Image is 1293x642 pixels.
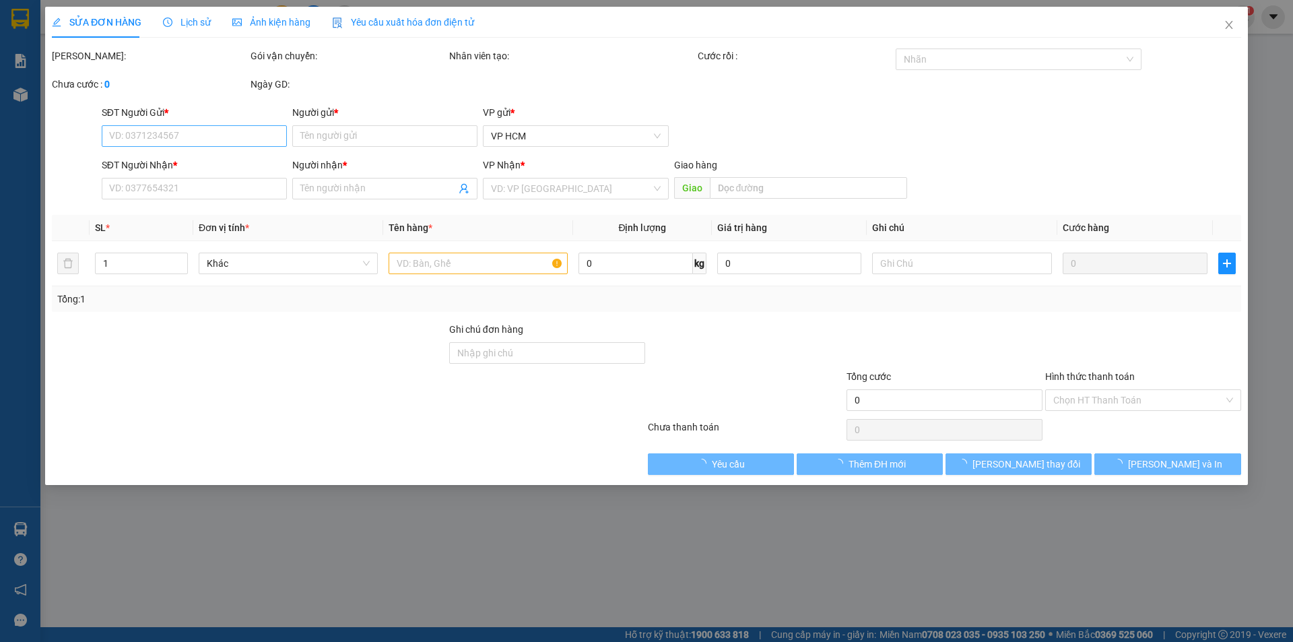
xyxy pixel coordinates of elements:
[459,183,470,194] span: user-add
[484,160,521,170] span: VP Nhận
[1128,457,1222,472] span: [PERSON_NAME] và In
[95,222,106,233] span: SL
[52,17,141,28] span: SỬA ĐƠN HÀNG
[52,49,248,63] div: [PERSON_NAME]:
[1063,253,1207,274] input: 0
[834,459,849,468] span: loading
[1219,258,1235,269] span: plus
[163,18,172,27] span: clock-circle
[674,160,717,170] span: Giao hàng
[207,253,370,274] span: Khác
[163,17,211,28] span: Lịch sử
[972,457,1080,472] span: [PERSON_NAME] thay đổi
[1218,253,1236,274] button: plus
[646,420,845,443] div: Chưa thanh toán
[389,253,568,274] input: VD: Bàn, Ghế
[867,215,1057,241] th: Ghi chú
[332,17,474,28] span: Yêu cầu xuất hóa đơn điện tử
[1045,371,1135,382] label: Hình thức thanh toán
[251,49,446,63] div: Gói vận chuyển:
[449,342,645,364] input: Ghi chú đơn hàng
[1224,20,1234,30] span: close
[1063,222,1109,233] span: Cước hàng
[104,79,110,90] b: 0
[57,292,499,307] div: Tổng: 1
[52,77,248,92] div: Chưa cước :
[1095,453,1241,475] button: [PERSON_NAME] và In
[449,324,523,335] label: Ghi chú đơn hàng
[693,253,706,274] span: kg
[619,222,667,233] span: Định lượng
[797,453,943,475] button: Thêm ĐH mới
[292,105,477,120] div: Người gửi
[710,177,907,199] input: Dọc đường
[52,18,61,27] span: edit
[847,371,891,382] span: Tổng cước
[251,77,446,92] div: Ngày GD:
[484,105,669,120] div: VP gửi
[389,222,432,233] span: Tên hàng
[292,158,477,172] div: Người nhận
[873,253,1052,274] input: Ghi Chú
[232,17,310,28] span: Ảnh kiện hàng
[492,126,661,146] span: VP HCM
[849,457,906,472] span: Thêm ĐH mới
[674,177,710,199] span: Giao
[199,222,249,233] span: Đơn vị tính
[332,18,343,28] img: icon
[698,49,894,63] div: Cước rồi :
[697,459,712,468] span: loading
[958,459,972,468] span: loading
[102,158,287,172] div: SĐT Người Nhận
[1210,7,1248,44] button: Close
[102,105,287,120] div: SĐT Người Gửi
[717,222,767,233] span: Giá trị hàng
[232,18,242,27] span: picture
[449,49,695,63] div: Nhân viên tạo:
[712,457,745,472] span: Yêu cầu
[57,253,79,274] button: delete
[946,453,1092,475] button: [PERSON_NAME] thay đổi
[648,453,794,475] button: Yêu cầu
[1113,459,1128,468] span: loading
